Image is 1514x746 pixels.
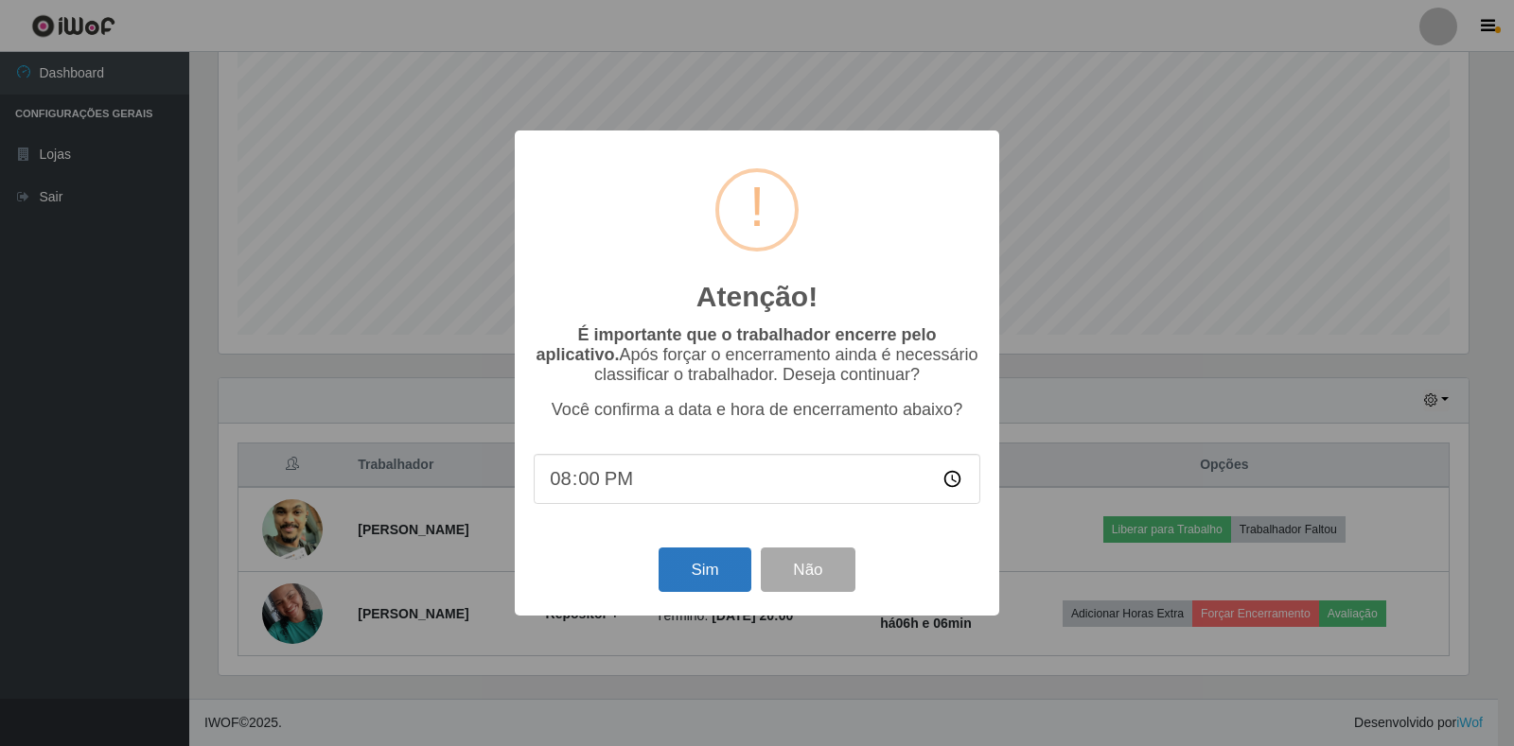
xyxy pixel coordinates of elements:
[659,547,750,592] button: Sim
[761,547,854,592] button: Não
[534,325,980,385] p: Após forçar o encerramento ainda é necessário classificar o trabalhador. Deseja continuar?
[536,325,936,364] b: É importante que o trabalhador encerre pelo aplicativo.
[696,280,818,314] h2: Atenção!
[534,400,980,420] p: Você confirma a data e hora de encerramento abaixo?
